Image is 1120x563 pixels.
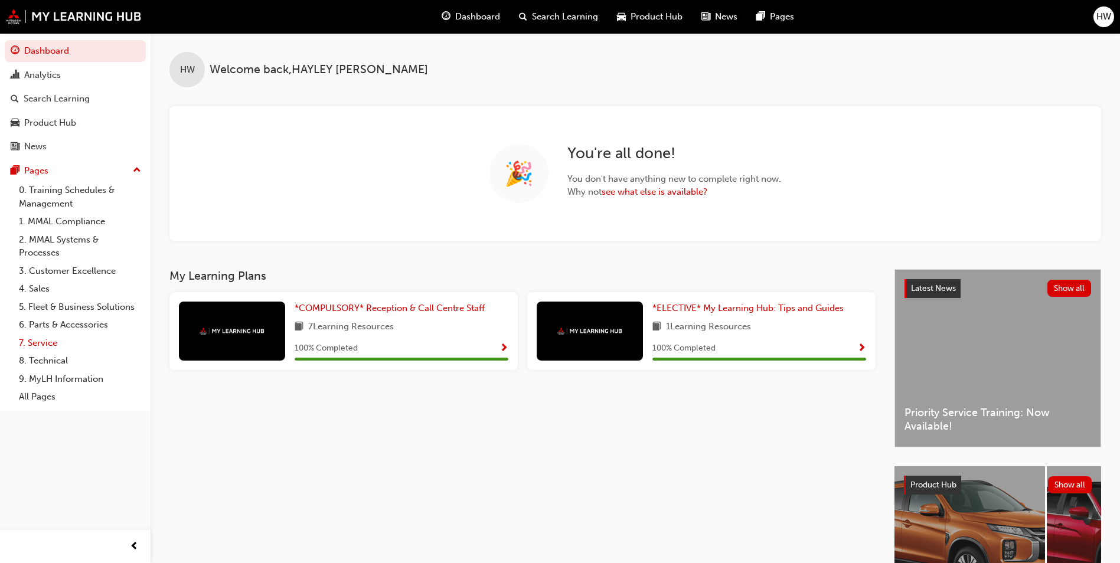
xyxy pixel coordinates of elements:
a: pages-iconPages [747,5,804,29]
span: 100 % Completed [652,342,716,355]
a: News [5,136,146,158]
button: Show all [1047,280,1092,297]
a: All Pages [14,388,146,406]
span: news-icon [11,142,19,152]
span: *ELECTIVE* My Learning Hub: Tips and Guides [652,303,844,313]
span: 🎉 [504,167,534,181]
span: up-icon [133,163,141,178]
button: Show Progress [857,341,866,356]
img: mmal [6,9,142,24]
span: guage-icon [442,9,450,24]
span: search-icon [519,9,527,24]
span: Priority Service Training: Now Available! [905,406,1091,433]
span: search-icon [11,94,19,104]
span: News [715,10,737,24]
button: Show Progress [499,341,508,356]
img: mmal [200,328,265,335]
div: News [24,140,47,153]
a: Product HubShow all [904,476,1092,495]
span: book-icon [295,320,303,335]
div: Search Learning [24,92,90,106]
span: pages-icon [756,9,765,24]
a: 4. Sales [14,280,146,298]
a: 2. MMAL Systems & Processes [14,231,146,262]
span: Dashboard [455,10,500,24]
div: Product Hub [24,116,76,130]
span: Latest News [911,283,956,293]
button: Show all [1048,476,1092,493]
a: Latest NewsShow allPriority Service Training: Now Available! [894,269,1101,447]
a: 1. MMAL Compliance [14,212,146,231]
span: news-icon [701,9,710,24]
a: Search Learning [5,88,146,110]
span: Product Hub [631,10,683,24]
h2: You ' re all done! [567,144,781,163]
button: Pages [5,160,146,182]
img: mmal [557,328,622,335]
span: guage-icon [11,46,19,57]
a: Dashboard [5,40,146,62]
span: Search Learning [532,10,598,24]
span: Pages [770,10,794,24]
span: car-icon [11,118,19,129]
a: guage-iconDashboard [432,5,510,29]
span: HW [1096,10,1111,24]
span: Why not [567,185,781,199]
a: news-iconNews [692,5,747,29]
a: 7. Service [14,334,146,352]
a: Analytics [5,64,146,86]
span: Welcome back , HAYLEY [PERSON_NAME] [210,63,428,77]
span: Show Progress [499,343,508,354]
a: 9. MyLH Information [14,370,146,388]
a: search-iconSearch Learning [510,5,608,29]
span: prev-icon [130,539,139,554]
a: Latest NewsShow all [905,279,1091,298]
button: HW [1093,6,1114,27]
a: car-iconProduct Hub [608,5,692,29]
a: 6. Parts & Accessories [14,316,146,334]
a: see what else is available? [602,186,707,197]
a: 5. Fleet & Business Solutions [14,298,146,316]
div: Pages [24,164,48,178]
span: You don ' t have anything new to complete right now. [567,172,781,186]
span: *COMPULSORY* Reception & Call Centre Staff [295,303,485,313]
button: DashboardAnalyticsSearch LearningProduct HubNews [5,38,146,160]
span: pages-icon [11,166,19,176]
span: car-icon [617,9,626,24]
a: *COMPULSORY* Reception & Call Centre Staff [295,302,489,315]
h3: My Learning Plans [169,269,876,283]
a: 3. Customer Excellence [14,262,146,280]
span: book-icon [652,320,661,335]
a: 8. Technical [14,352,146,370]
span: 1 Learning Resources [666,320,751,335]
span: Product Hub [910,480,956,490]
a: 0. Training Schedules & Management [14,181,146,212]
div: Analytics [24,68,61,82]
a: *ELECTIVE* My Learning Hub: Tips and Guides [652,302,848,315]
a: Product Hub [5,112,146,134]
span: chart-icon [11,70,19,81]
span: 7 Learning Resources [308,320,394,335]
span: 100 % Completed [295,342,358,355]
span: HW [180,63,195,77]
span: Show Progress [857,343,866,354]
